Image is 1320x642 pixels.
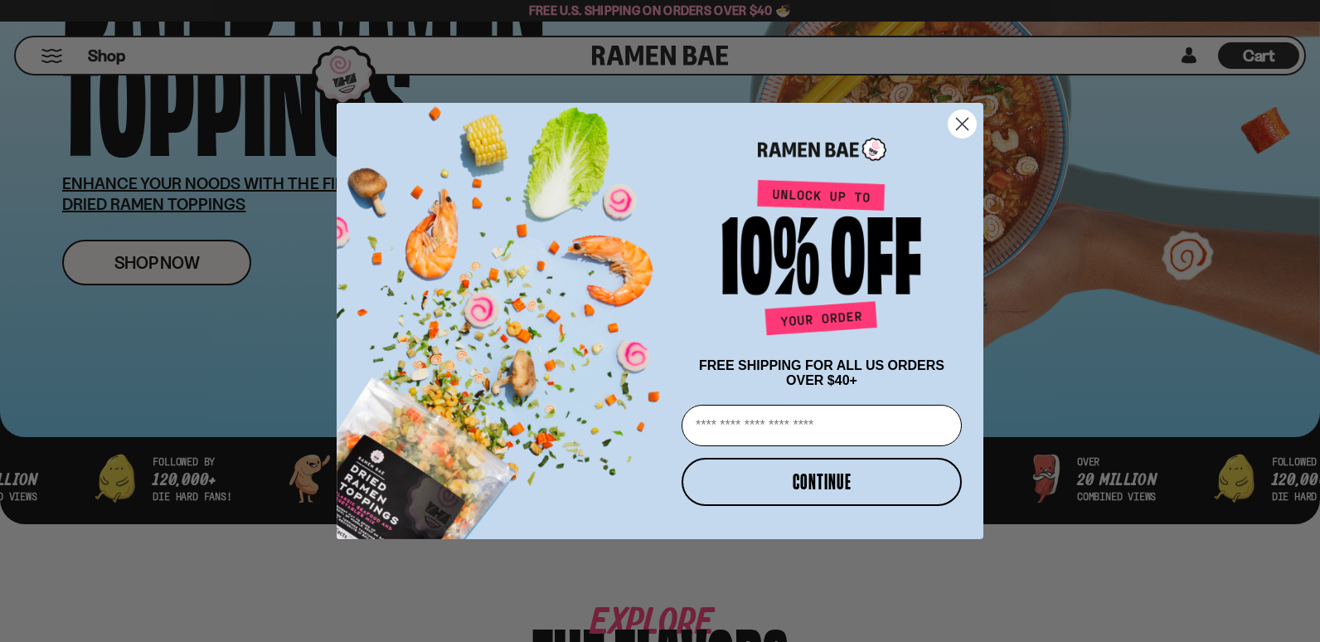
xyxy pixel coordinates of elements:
button: CONTINUE [682,458,962,506]
img: Ramen Bae Logo [758,136,886,163]
img: Unlock up to 10% off [718,179,925,342]
img: ce7035ce-2e49-461c-ae4b-8ade7372f32c.png [337,88,675,539]
span: FREE SHIPPING FOR ALL US ORDERS OVER $40+ [699,358,944,387]
button: Close dialog [948,109,977,139]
